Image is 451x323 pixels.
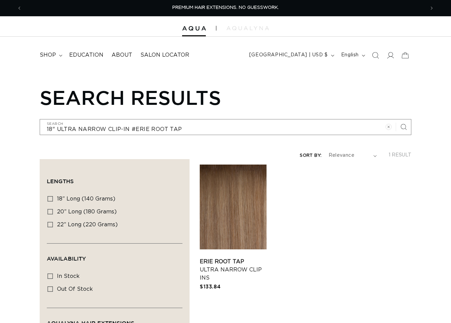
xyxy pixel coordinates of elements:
[424,2,439,15] button: Next announcement
[69,52,103,59] span: Education
[47,255,86,262] span: Availability
[368,48,383,63] summary: Search
[227,26,269,30] img: aqualyna.com
[57,209,117,214] span: 20” Long (180 grams)
[40,119,411,135] input: Search
[172,5,279,10] span: PREMIUM HAIR EXTENSIONS. NO GUESSWORK.
[245,49,337,62] button: [GEOGRAPHIC_DATA] | USD $
[107,47,136,63] a: About
[389,153,411,157] span: 1 result
[57,273,80,279] span: In stock
[40,52,56,59] span: shop
[341,52,359,59] span: English
[300,153,321,158] label: Sort by:
[12,2,27,15] button: Previous announcement
[381,119,396,134] button: Clear search term
[57,286,93,292] span: Out of stock
[200,258,267,282] a: Erie Root Tap Ultra Narrow Clip Ins
[47,166,182,191] summary: Lengths (0 selected)
[65,47,107,63] a: Education
[40,86,411,109] h1: Search results
[57,196,115,202] span: 18” Long (140 grams)
[337,49,368,62] button: English
[182,26,206,31] img: Aqua Hair Extensions
[136,47,193,63] a: Salon Locator
[140,52,189,59] span: Salon Locator
[396,119,411,134] button: Search
[249,52,328,59] span: [GEOGRAPHIC_DATA] | USD $
[112,52,132,59] span: About
[47,244,182,268] summary: Availability (0 selected)
[47,178,74,184] span: Lengths
[36,47,65,63] summary: shop
[57,222,118,227] span: 22” Long (220 grams)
